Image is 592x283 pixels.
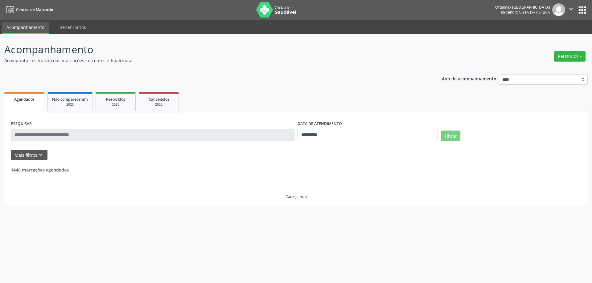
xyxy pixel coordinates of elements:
[298,119,342,129] label: DATA DE ATENDIMENTO
[52,102,88,107] div: 2025
[55,22,90,33] a: Beneficiários
[143,102,174,107] div: 2025
[554,51,586,62] button: Relatórios
[441,131,460,141] button: Filtrar
[565,3,577,16] button: 
[495,5,550,10] div: Oftalmax [GEOGRAPHIC_DATA]
[4,57,413,64] p: Acompanhe a situação das marcações correntes e finalizadas
[14,97,35,102] span: Agendados
[4,42,413,57] p: Acompanhamento
[11,167,69,173] strong: 1446 marcações agendadas
[552,3,565,16] img: img
[100,102,131,107] div: 2025
[16,7,53,12] span: Central de Marcação
[149,97,169,102] span: Cancelados
[2,22,49,34] a: Acompanhamento
[577,5,588,15] button: apps
[501,10,550,15] span: Recepcionista da clínica
[442,75,496,82] p: Ano de acompanhamento
[106,97,125,102] span: Resolvidos
[11,119,32,129] label: PESQUISAR
[37,152,44,158] i: keyboard_arrow_down
[286,194,307,199] div: Carregando
[568,6,574,12] i: 
[52,97,88,102] span: Não compareceram
[4,5,53,15] a: Central de Marcação
[11,150,47,160] button: Mais filtroskeyboard_arrow_down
